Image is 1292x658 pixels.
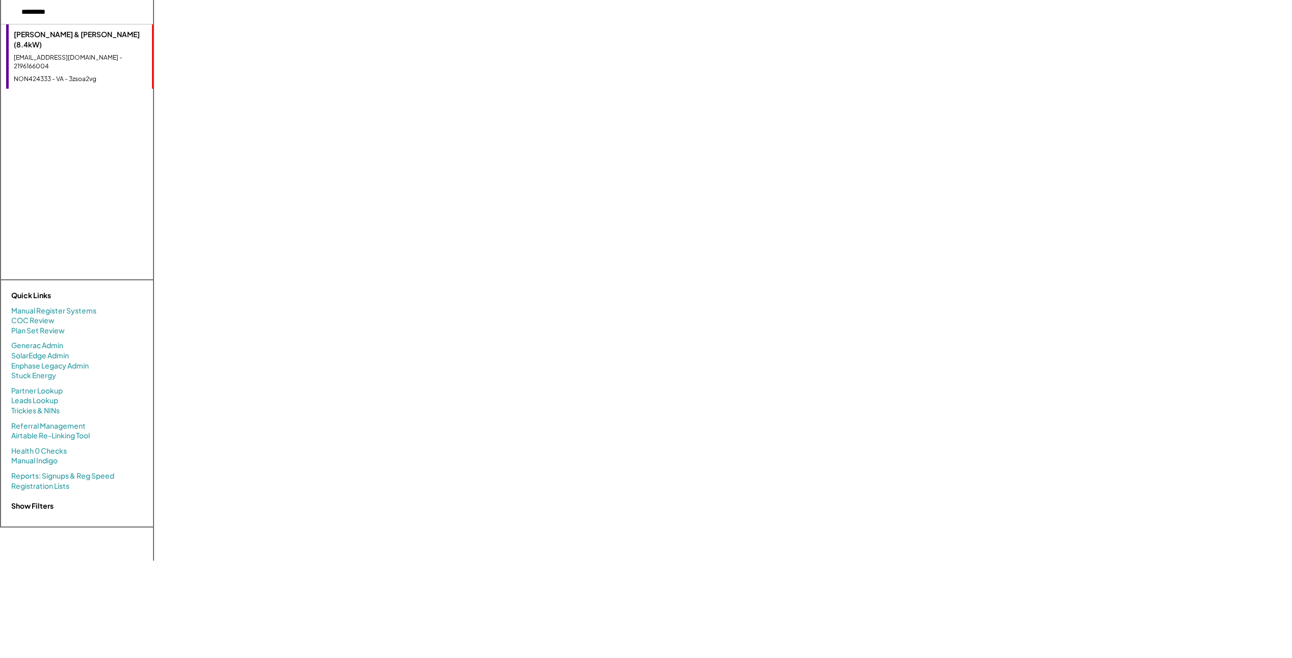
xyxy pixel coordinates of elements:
a: Partner Lookup [11,386,63,396]
a: Stuck Energy [11,371,56,381]
a: Plan Set Review [11,326,65,336]
a: Health 0 Checks [11,446,67,456]
div: Quick Links [11,291,113,301]
a: Manual Register Systems [11,306,96,316]
div: NON424333 - VA - 3zsoa2vg [14,75,147,84]
a: Leads Lookup [11,396,58,406]
strong: Show Filters [11,501,54,510]
div: [PERSON_NAME] & [PERSON_NAME] (8.4kW) [14,30,147,49]
a: Manual Indigo [11,456,58,466]
a: Referral Management [11,421,86,431]
a: SolarEdge Admin [11,351,69,361]
a: Airtable Re-Linking Tool [11,431,90,441]
a: Registration Lists [11,481,69,491]
a: Trickies & NINs [11,406,60,416]
a: Enphase Legacy Admin [11,361,89,371]
a: COC Review [11,315,55,326]
a: Generac Admin [11,340,63,351]
div: [EMAIL_ADDRESS][DOMAIN_NAME] - 2196166004 [14,54,147,71]
a: Reports: Signups & Reg Speed [11,471,114,481]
